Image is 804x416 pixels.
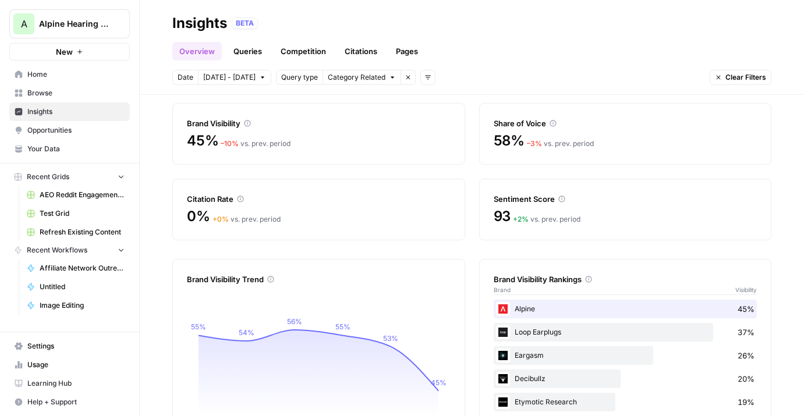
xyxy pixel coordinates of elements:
[22,296,130,315] a: Image Editing
[496,302,510,316] img: ssw8sqkoadnzj1kbdyb7zxe4r6kq
[22,186,130,204] a: AEO Reddit Engagement (1)
[56,46,73,58] span: New
[274,42,333,61] a: Competition
[39,18,109,30] span: Alpine Hearing Protection
[9,84,130,102] a: Browse
[328,72,385,83] span: Category Related
[738,326,755,338] span: 37%
[191,322,206,331] tspan: 55%
[494,118,757,129] div: Share of Voice
[9,43,130,61] button: New
[198,70,271,85] button: [DATE] - [DATE]
[21,17,27,31] span: A
[27,125,125,136] span: Opportunities
[496,325,510,339] img: urmpj34t2u8wmcyzvebmn5df5arv
[383,334,398,343] tspan: 53%
[40,263,125,273] span: Affiliate Network Outreach
[187,273,451,285] div: Brand Visibility Trend
[9,393,130,411] button: Help + Support
[494,369,757,388] div: Decibullz
[232,17,258,29] div: BETA
[494,323,757,342] div: Loop Earplugs
[9,121,130,140] a: Opportunities
[9,241,130,259] button: Recent Workflows
[221,138,291,149] div: vs. prev. period
[494,285,511,294] span: Brand
[27,378,125,389] span: Learning Hub
[212,214,281,225] div: vs. prev. period
[338,42,384,61] a: Citations
[496,349,510,362] img: lb8bjektnpviz4ghqvdcb757scg1
[323,70,401,85] button: Category Related
[27,88,125,98] span: Browse
[496,372,510,386] img: c39l1t8agd9etg8w2fpikre1uazr
[281,72,318,83] span: Query type
[9,102,130,121] a: Insights
[27,397,125,407] span: Help + Support
[40,227,125,237] span: Refresh Existing Content
[527,139,542,148] span: – 3 %
[9,9,130,38] button: Workspace: Alpine Hearing Protection
[527,138,594,149] div: vs. prev. period
[178,72,193,83] span: Date
[9,140,130,158] a: Your Data
[27,172,69,182] span: Recent Grids
[335,322,350,331] tspan: 55%
[172,14,227,33] div: Insights
[513,214,580,225] div: vs. prev. period
[710,70,771,85] button: Clear Filters
[40,282,125,292] span: Untitled
[27,69,125,80] span: Home
[494,273,757,285] div: Brand Visibility Rankings
[735,285,757,294] span: Visibility
[389,42,425,61] a: Pages
[9,65,130,84] a: Home
[187,207,210,226] span: 0%
[239,328,254,337] tspan: 54%
[494,207,511,226] span: 93
[212,215,229,223] span: + 0 %
[22,278,130,296] a: Untitled
[27,144,125,154] span: Your Data
[22,259,130,278] a: Affiliate Network Outreach
[494,300,757,318] div: Alpine
[172,42,222,61] a: Overview
[496,395,510,409] img: pjexoxn3fhm775a83ufh4u84mpk1
[40,190,125,200] span: AEO Reddit Engagement (1)
[494,131,525,150] span: 58%
[203,72,256,83] span: [DATE] - [DATE]
[27,106,125,117] span: Insights
[494,193,757,205] div: Sentiment Score
[40,300,125,311] span: Image Editing
[9,337,130,355] a: Settings
[187,193,451,205] div: Citation Rate
[494,346,757,365] div: Eargasm
[287,317,302,326] tspan: 56%
[738,303,755,315] span: 45%
[9,355,130,374] a: Usage
[431,378,447,387] tspan: 45%
[27,360,125,370] span: Usage
[738,350,755,361] span: 26%
[22,223,130,241] a: Refresh Existing Content
[9,168,130,186] button: Recent Grids
[187,118,451,129] div: Brand Visibility
[513,215,529,223] span: + 2 %
[27,341,125,351] span: Settings
[9,374,130,393] a: Learning Hub
[187,131,218,150] span: 45%
[226,42,269,61] a: Queries
[22,204,130,223] a: Test Grid
[494,393,757,411] div: Etymotic Research
[27,245,87,255] span: Recent Workflows
[738,396,755,408] span: 19%
[725,72,766,83] span: Clear Filters
[221,139,239,148] span: – 10 %
[738,373,755,385] span: 20%
[40,208,125,219] span: Test Grid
